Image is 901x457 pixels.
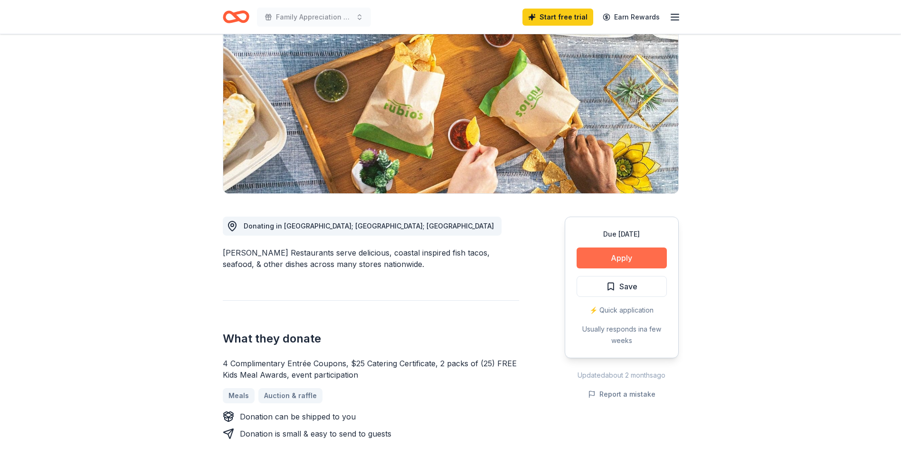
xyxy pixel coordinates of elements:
span: Donating in [GEOGRAPHIC_DATA]; [GEOGRAPHIC_DATA]; [GEOGRAPHIC_DATA] [244,222,494,230]
div: Due [DATE] [577,228,667,240]
div: ⚡️ Quick application [577,305,667,316]
div: [PERSON_NAME] Restaurants serve delicious, coastal inspired fish tacos, seafood, & other dishes a... [223,247,519,270]
button: Report a mistake [588,389,655,400]
button: Family Appreciation Event [257,8,371,27]
div: Donation is small & easy to send to guests [240,428,391,439]
a: Auction & raffle [258,388,322,403]
div: 4 Complimentary Entrée Coupons, $25 Catering Certificate, 2 packs of (25) FREE Kids Meal Awards, ... [223,358,519,381]
a: Home [223,6,249,28]
a: Meals [223,388,255,403]
span: Save [619,280,637,293]
h2: What they donate [223,331,519,346]
button: Save [577,276,667,297]
a: Start free trial [522,9,593,26]
a: Earn Rewards [597,9,665,26]
div: Usually responds in a few weeks [577,324,667,346]
span: Family Appreciation Event [276,11,352,23]
div: Donation can be shipped to you [240,411,356,422]
img: Image for Rubio's [223,12,678,193]
button: Apply [577,248,667,268]
div: Updated about 2 months ago [565,370,679,381]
